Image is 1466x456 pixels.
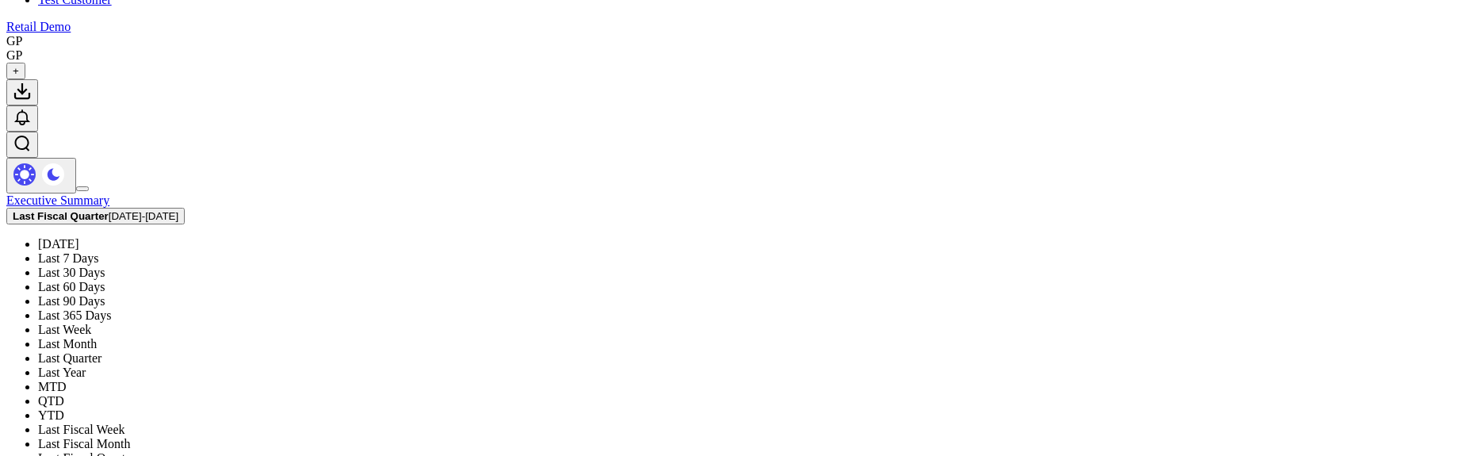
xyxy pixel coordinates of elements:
span: + [13,65,19,77]
a: Last 60 Days [38,280,105,293]
a: Last 90 Days [38,294,105,308]
b: Last Fiscal Quarter [13,210,109,222]
button: Last Fiscal Quarter[DATE]-[DATE] [6,208,185,224]
a: Last Week [38,323,91,336]
a: Retail Demo [6,20,71,33]
a: Last Quarter [38,351,101,365]
a: Last 7 Days [38,251,98,265]
button: + [6,63,25,79]
a: MTD [38,380,67,393]
a: Last 365 Days [38,308,111,322]
a: Last Fiscal Month [38,437,130,450]
div: GP [6,48,22,63]
a: Last Month [38,337,97,351]
a: Executive Summary [6,194,109,207]
div: GP [6,34,22,48]
a: Last 30 Days [38,266,105,279]
a: [DATE] [38,237,79,251]
span: [DATE] - [DATE] [109,210,178,222]
a: Last Year [38,366,86,379]
a: QTD [38,394,64,408]
a: Last Fiscal Week [38,423,125,436]
button: Open search [6,132,38,158]
a: YTD [38,408,64,422]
